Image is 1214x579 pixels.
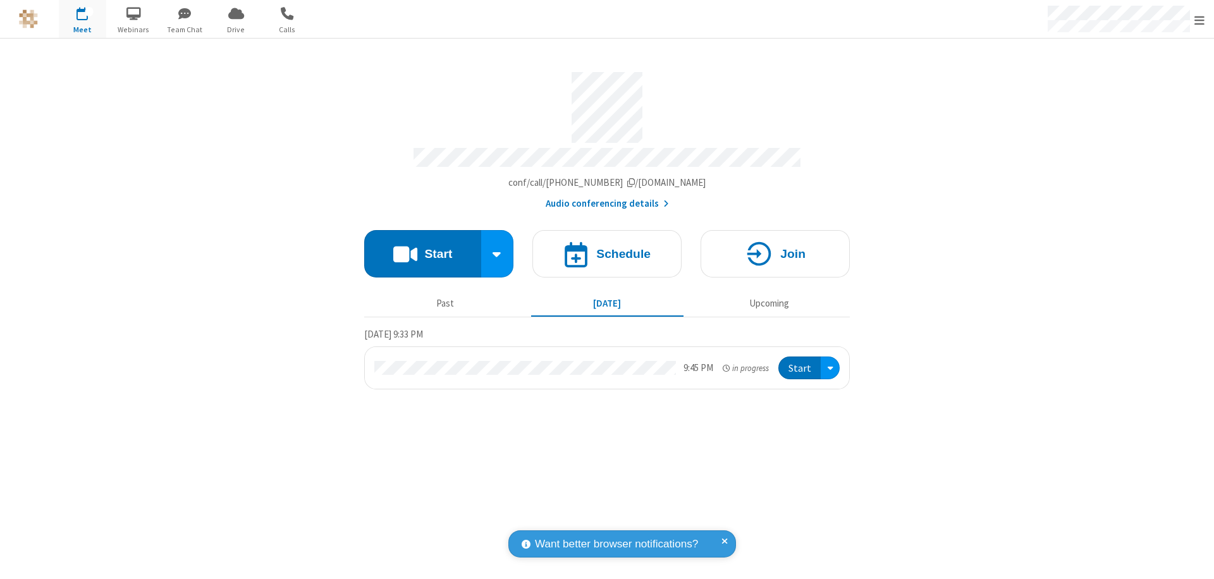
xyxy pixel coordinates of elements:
[364,230,481,277] button: Start
[693,291,845,315] button: Upcoming
[535,536,698,552] span: Want better browser notifications?
[369,291,522,315] button: Past
[531,291,684,315] button: [DATE]
[212,24,260,35] span: Drive
[596,248,651,260] h4: Schedule
[424,248,452,260] h4: Start
[780,248,806,260] h4: Join
[821,357,840,380] div: Open menu
[85,7,94,16] div: 1
[684,361,713,375] div: 9:45 PM
[110,24,157,35] span: Webinars
[546,197,669,211] button: Audio conferencing details
[364,63,850,211] section: Account details
[481,230,514,277] div: Start conference options
[508,176,706,188] span: Copy my meeting room link
[778,357,821,380] button: Start
[508,176,706,190] button: Copy my meeting room linkCopy my meeting room link
[532,230,682,277] button: Schedule
[723,362,769,374] em: in progress
[161,24,209,35] span: Team Chat
[264,24,311,35] span: Calls
[19,9,38,28] img: QA Selenium DO NOT DELETE OR CHANGE
[364,327,850,390] section: Today's Meetings
[701,230,850,277] button: Join
[59,24,106,35] span: Meet
[364,328,423,340] span: [DATE] 9:33 PM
